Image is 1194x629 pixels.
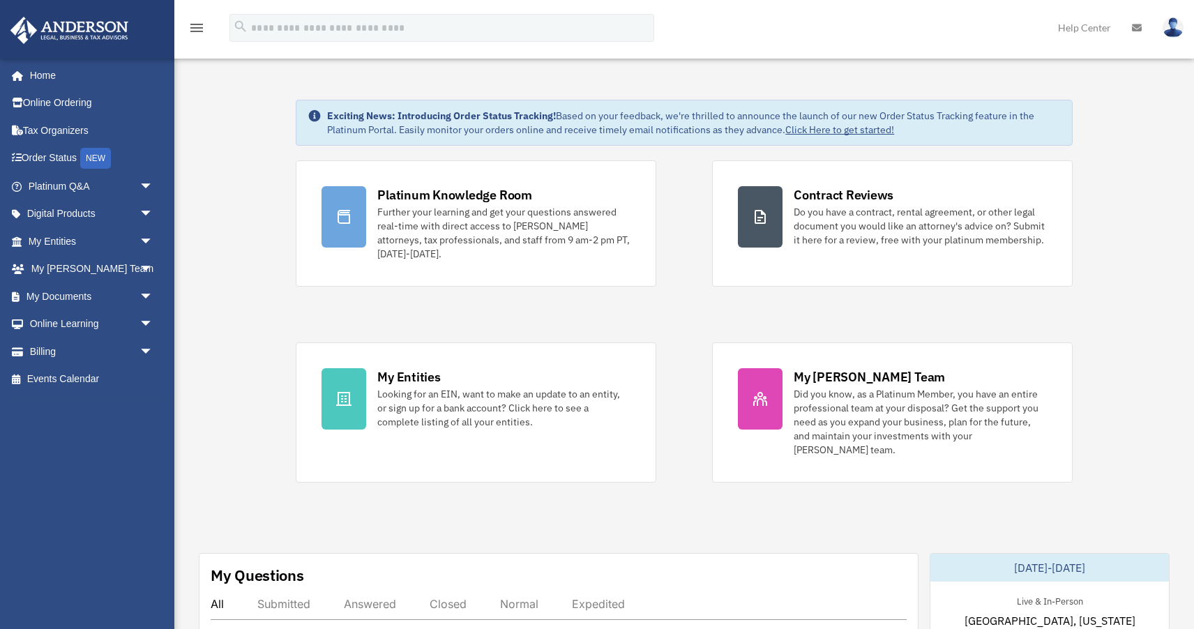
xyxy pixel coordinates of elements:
a: menu [188,24,205,36]
img: Anderson Advisors Platinum Portal [6,17,133,44]
div: Closed [430,597,467,611]
div: Do you have a contract, rental agreement, or other legal document you would like an attorney's ad... [794,205,1047,247]
div: Did you know, as a Platinum Member, you have an entire professional team at your disposal? Get th... [794,387,1047,457]
a: My Documentsarrow_drop_down [10,282,174,310]
span: arrow_drop_down [139,338,167,366]
div: Contract Reviews [794,186,893,204]
span: arrow_drop_down [139,255,167,284]
a: Platinum Q&Aarrow_drop_down [10,172,174,200]
a: Online Ordering [10,89,174,117]
div: My Questions [211,565,304,586]
a: Billingarrow_drop_down [10,338,174,365]
div: Expedited [572,597,625,611]
a: Events Calendar [10,365,174,393]
div: NEW [80,148,111,169]
div: Live & In-Person [1006,593,1094,607]
a: My Entities Looking for an EIN, want to make an update to an entity, or sign up for a bank accoun... [296,342,656,483]
a: Contract Reviews Do you have a contract, rental agreement, or other legal document you would like... [712,160,1073,287]
img: User Pic [1163,17,1184,38]
a: Tax Organizers [10,116,174,144]
a: My Entitiesarrow_drop_down [10,227,174,255]
div: Platinum Knowledge Room [377,186,532,204]
span: arrow_drop_down [139,310,167,339]
div: [DATE]-[DATE] [930,554,1169,582]
div: Normal [500,597,538,611]
a: Click Here to get started! [785,123,894,136]
a: Order StatusNEW [10,144,174,173]
span: arrow_drop_down [139,200,167,229]
div: Based on your feedback, we're thrilled to announce the launch of our new Order Status Tracking fe... [327,109,1061,137]
div: Further your learning and get your questions answered real-time with direct access to [PERSON_NAM... [377,205,630,261]
div: My [PERSON_NAME] Team [794,368,945,386]
div: All [211,597,224,611]
span: arrow_drop_down [139,172,167,201]
a: Platinum Knowledge Room Further your learning and get your questions answered real-time with dire... [296,160,656,287]
a: My [PERSON_NAME] Teamarrow_drop_down [10,255,174,283]
span: arrow_drop_down [139,227,167,256]
div: My Entities [377,368,440,386]
a: Home [10,61,167,89]
span: [GEOGRAPHIC_DATA], [US_STATE] [965,612,1135,629]
i: menu [188,20,205,36]
a: Digital Productsarrow_drop_down [10,200,174,228]
i: search [233,19,248,34]
strong: Exciting News: Introducing Order Status Tracking! [327,109,556,122]
div: Looking for an EIN, want to make an update to an entity, or sign up for a bank account? Click her... [377,387,630,429]
div: Submitted [257,597,310,611]
a: Online Learningarrow_drop_down [10,310,174,338]
span: arrow_drop_down [139,282,167,311]
div: Answered [344,597,396,611]
a: My [PERSON_NAME] Team Did you know, as a Platinum Member, you have an entire professional team at... [712,342,1073,483]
